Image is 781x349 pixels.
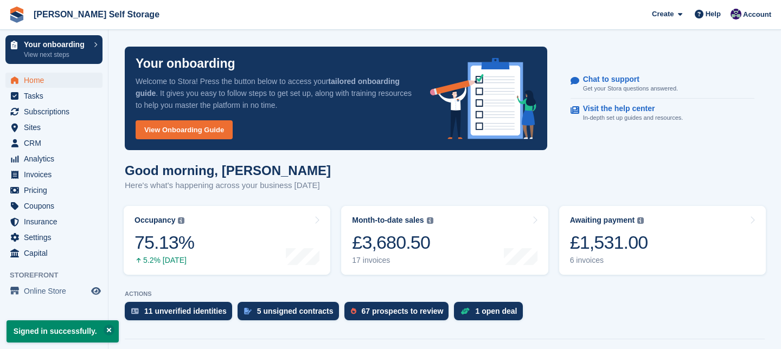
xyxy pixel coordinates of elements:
h1: Good morning, [PERSON_NAME] [125,163,331,178]
img: prospect-51fa495bee0391a8d652442698ab0144808aea92771e9ea1ae160a38d050c398.svg [351,308,356,314]
img: onboarding-info-6c161a55d2c0e0a8cae90662b2fe09162a5109e8cc188191df67fb4f79e88e88.svg [430,58,536,139]
p: Chat to support [583,75,669,84]
p: Visit the help center [583,104,675,113]
a: Chat to support Get your Stora questions answered. [571,69,754,99]
a: menu [5,151,103,166]
div: 5.2% [DATE] [135,256,194,265]
span: Settings [24,230,89,245]
span: Insurance [24,214,89,229]
img: Matthew Jones [731,9,741,20]
span: Invoices [24,167,89,182]
div: 11 unverified identities [144,307,227,315]
a: menu [5,104,103,119]
div: 17 invoices [352,256,433,265]
a: Occupancy 75.13% 5.2% [DATE] [124,206,330,275]
img: verify_identity-adf6edd0f0f0b5bbfe63781bf79b02c33cf7c696d77639b501bdc392416b5a36.svg [131,308,139,314]
span: Create [652,9,674,20]
span: Analytics [24,151,89,166]
a: [PERSON_NAME] Self Storage [29,5,164,23]
a: menu [5,167,103,182]
a: menu [5,183,103,198]
p: Welcome to Stora! Press the button below to access your . It gives you easy to follow steps to ge... [136,75,413,111]
span: Storefront [10,270,108,281]
a: Preview store [89,285,103,298]
span: Subscriptions [24,104,89,119]
div: 1 open deal [475,307,517,315]
span: Capital [24,245,89,261]
span: Help [706,9,721,20]
p: In-depth set up guides and resources. [583,113,683,122]
a: View Onboarding Guide [136,120,233,139]
p: Get your Stora questions answered. [583,84,678,93]
span: Pricing [24,183,89,198]
span: Coupons [24,198,89,214]
a: Awaiting payment £1,531.00 6 invoices [559,206,766,275]
div: Occupancy [135,216,175,225]
span: Tasks [24,88,89,104]
a: 11 unverified identities [125,302,238,326]
img: contract_signature_icon-13c848040528278c33f63329250d36e43548de30e8caae1d1a13099fd9432cc5.svg [244,308,252,314]
a: menu [5,214,103,229]
div: 67 prospects to review [362,307,444,315]
div: 6 invoices [570,256,648,265]
img: icon-info-grey-7440780725fd019a000dd9b08b2336e03edf1995a4989e88bcd33f0948082b44.svg [427,217,433,224]
span: CRM [24,135,89,151]
a: menu [5,198,103,214]
div: Awaiting payment [570,216,635,225]
a: menu [5,230,103,245]
p: View next steps [24,50,88,60]
span: Online Store [24,283,89,299]
a: Visit the help center In-depth set up guides and resources. [571,99,754,128]
img: icon-info-grey-7440780725fd019a000dd9b08b2336e03edf1995a4989e88bcd33f0948082b44.svg [637,217,644,224]
p: Your onboarding [24,41,88,48]
p: Here's what's happening across your business [DATE] [125,179,331,192]
a: menu [5,283,103,299]
div: £3,680.50 [352,231,433,254]
p: Your onboarding [136,57,235,70]
img: icon-info-grey-7440780725fd019a000dd9b08b2336e03edf1995a4989e88bcd33f0948082b44.svg [178,217,184,224]
img: stora-icon-8386f47178a22dfd0bd8f6a31ec36ba5ce8667c1dd55bd0f319d3a0aa187defe.svg [9,7,25,23]
a: 5 unsigned contracts [238,302,344,326]
a: menu [5,135,103,151]
a: 67 prospects to review [344,302,454,326]
div: 75.13% [135,231,194,254]
span: Account [743,9,771,20]
div: 5 unsigned contracts [257,307,334,315]
a: menu [5,245,103,261]
a: menu [5,88,103,104]
a: 1 open deal [454,302,528,326]
p: Signed in successfully. [7,320,119,342]
a: Your onboarding View next steps [5,35,103,64]
a: menu [5,120,103,135]
a: Month-to-date sales £3,680.50 17 invoices [341,206,548,275]
span: Home [24,73,89,88]
span: Sites [24,120,89,135]
img: deal-1b604bf984904fb50ccaf53a9ad4b4a5d6e5aea283cecdc64d6e3604feb123c2.svg [460,307,470,315]
div: Month-to-date sales [352,216,424,225]
a: menu [5,73,103,88]
p: ACTIONS [125,290,765,298]
div: £1,531.00 [570,231,648,254]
